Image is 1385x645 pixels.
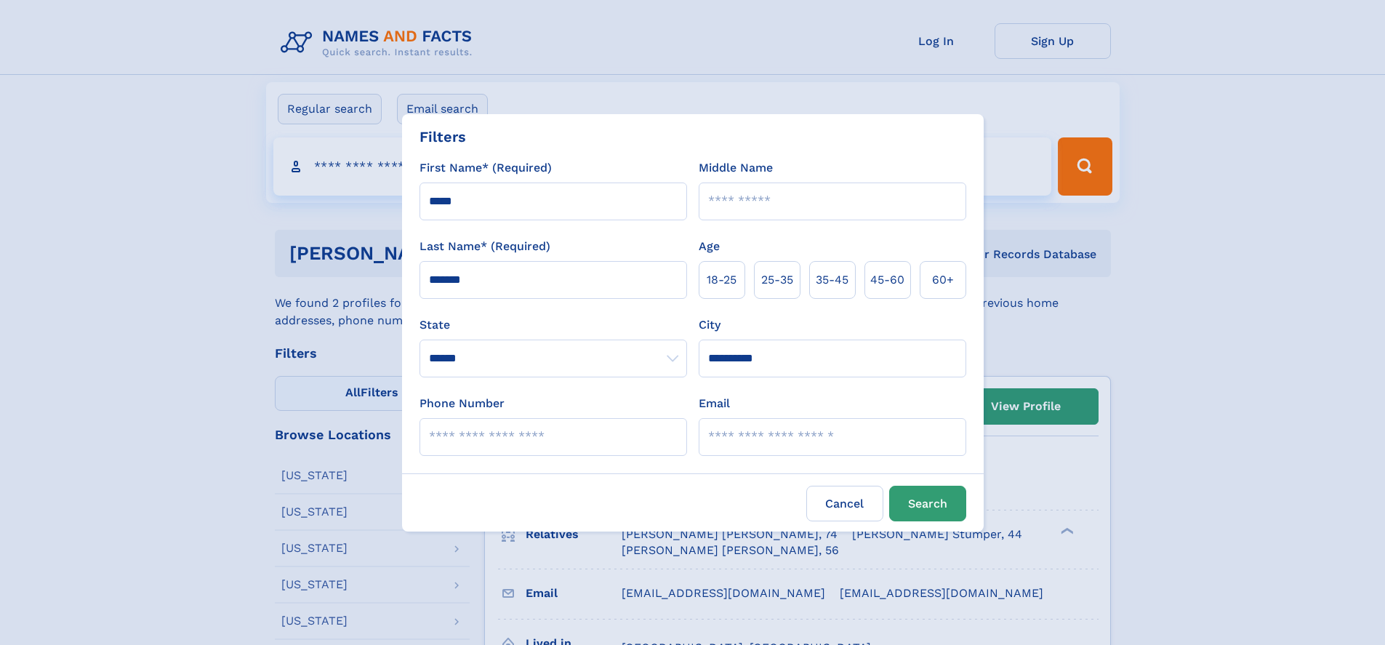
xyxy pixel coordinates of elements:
[870,271,904,289] span: 45‑60
[699,395,730,412] label: Email
[699,159,773,177] label: Middle Name
[889,486,966,521] button: Search
[932,271,954,289] span: 60+
[699,238,720,255] label: Age
[419,238,550,255] label: Last Name* (Required)
[816,271,848,289] span: 35‑45
[419,159,552,177] label: First Name* (Required)
[806,486,883,521] label: Cancel
[699,316,720,334] label: City
[761,271,793,289] span: 25‑35
[419,316,687,334] label: State
[707,271,736,289] span: 18‑25
[419,395,505,412] label: Phone Number
[419,126,466,148] div: Filters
